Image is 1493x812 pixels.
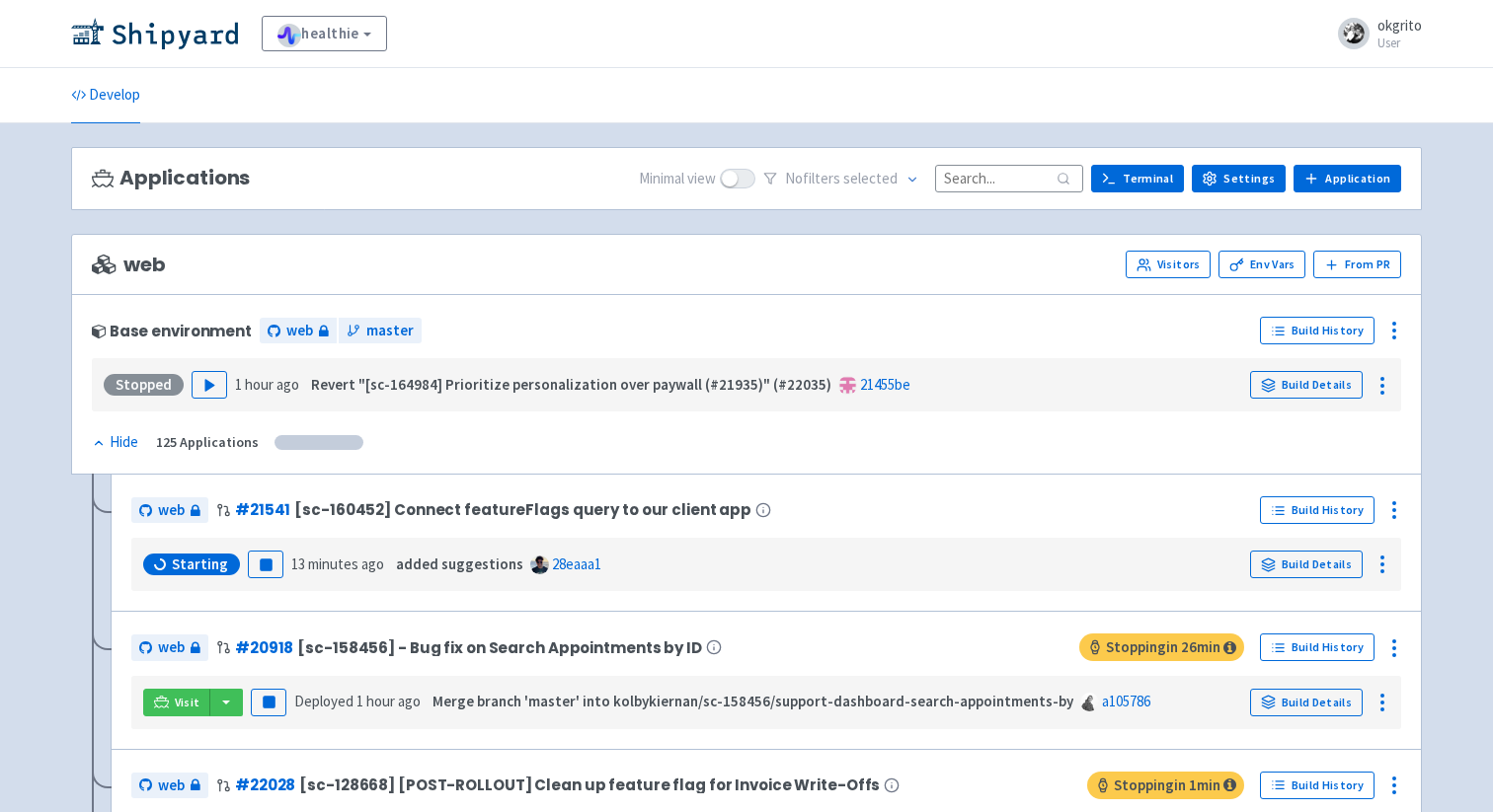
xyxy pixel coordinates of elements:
a: Build Details [1250,371,1363,399]
img: Shipyard logo [71,18,238,49]
time: 1 hour ago [235,375,299,394]
button: Pause [251,689,286,716]
span: web [158,636,185,659]
span: [sc-160452] Connect featureFlags query to our client app [294,501,751,518]
button: From PR [1313,251,1401,278]
small: User [1377,37,1422,49]
a: Settings [1192,165,1286,192]
a: healthie [262,16,387,51]
span: Minimal view [639,168,716,190]
a: Build History [1260,317,1375,344]
div: 125 Applications [156,431,259,454]
span: web [158,775,185,797]
strong: added suggestions [396,554,523,573]
a: web [131,497,208,524]
a: #22028 [235,775,295,795]
a: Application [1294,165,1401,192]
a: Build History [1260,496,1375,524]
span: Stopping in 1 min [1087,772,1244,799]
a: Build Details [1250,689,1363,716]
a: Terminal [1091,165,1184,192]
time: 13 minutes ago [291,554,384,573]
a: #21541 [235,499,290,520]
span: web [286,320,313,342]
div: Hide [92,431,138,454]
button: Play [192,371,227,399]
span: okgrito [1377,16,1422,35]
span: [sc-128668] [POST-ROLLOUT] Clean up feature flag for Invoice Write-Offs [299,776,880,793]
span: Stopping in 26 min [1079,633,1244,661]
button: Pause [248,551,283,578]
a: Develop [71,68,140,123]
a: Build History [1260,772,1375,799]
div: Stopped [104,374,184,396]
span: master [366,320,414,342]
button: Hide [92,431,140,454]
a: master [339,318,422,344]
a: Visitors [1126,251,1211,278]
a: #20918 [235,637,293,658]
span: [sc-158456] - Bug fix on Search Appointments by ID [297,639,701,656]
span: Visit [175,695,200,710]
a: web [131,634,208,661]
span: No filter s [785,168,898,190]
a: a105786 [1102,692,1150,710]
span: web [158,499,185,522]
strong: Revert "[sc-164984] Prioritize personalization over paywall (#21935)" (#22035) [311,375,831,394]
a: 21455be [860,375,910,394]
span: Starting [172,554,228,574]
a: web [260,318,337,344]
a: Env Vars [1218,251,1305,278]
h3: Applications [92,167,250,189]
strong: Merge branch 'master' into kolbykiernan/sc-158456/support-dashboard-search-appointments-by [432,692,1073,710]
div: Base environment [92,323,252,339]
a: Build Details [1250,551,1363,578]
a: 28eaaa1 [552,554,601,573]
a: okgrito User [1326,18,1422,49]
a: web [131,773,208,799]
span: web [92,254,165,276]
a: Visit [143,689,210,716]
a: Build History [1260,633,1375,661]
time: 1 hour ago [356,692,421,710]
span: Deployed [294,692,421,710]
span: selected [843,169,898,187]
input: Search... [935,165,1083,191]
